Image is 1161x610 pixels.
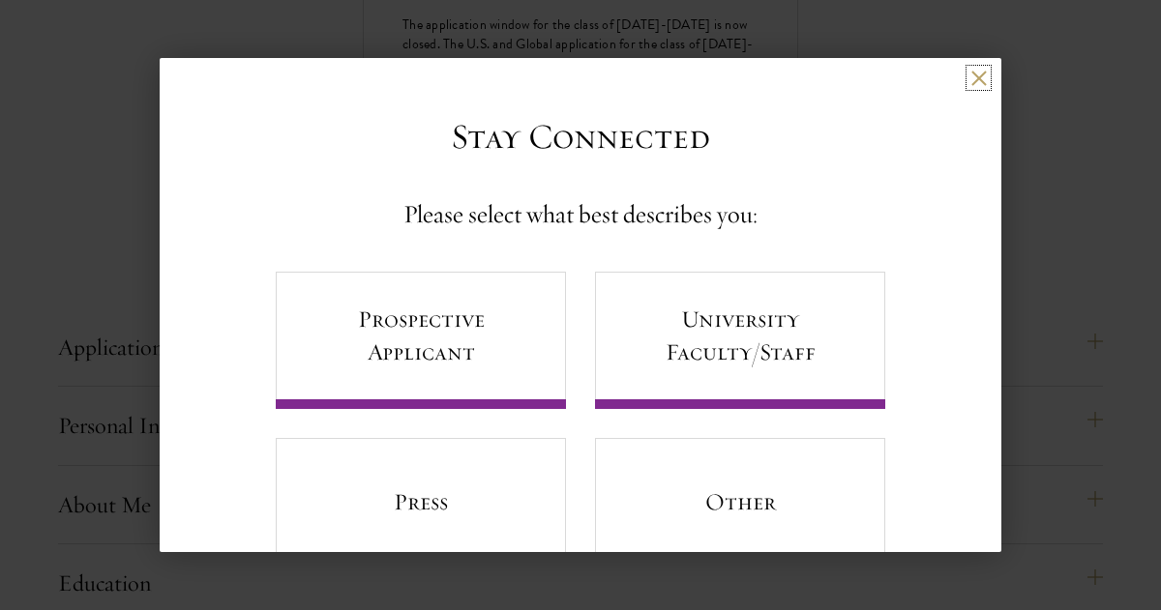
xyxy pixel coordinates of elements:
a: Prospective Applicant [276,272,566,409]
a: Other [595,438,885,575]
h3: Stay Connected [451,116,710,158]
a: Press [276,438,566,575]
h4: Please select what best describes you: [403,196,758,233]
a: University Faculty/Staff [595,272,885,409]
